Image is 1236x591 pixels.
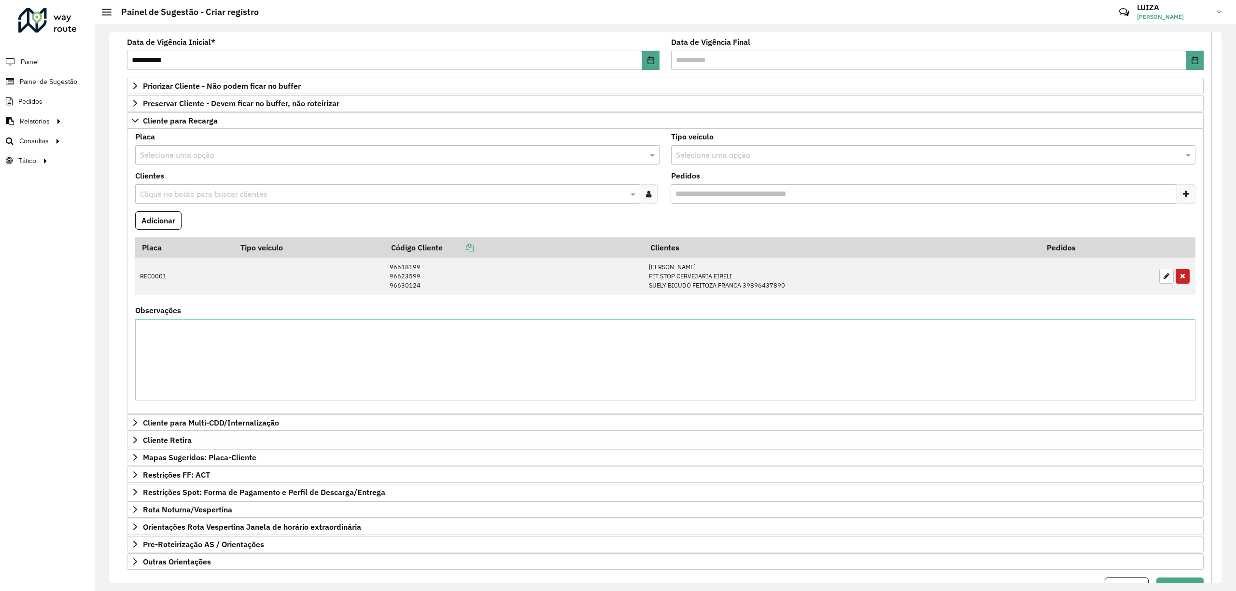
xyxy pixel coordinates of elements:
[671,36,750,48] label: Data de Vigência Final
[127,112,1204,129] a: Cliente para Recarga
[385,258,644,295] td: 96618199 96623599 96630124
[127,519,1204,535] a: Orientações Rota Vespertina Janela de horário extraordinária
[143,419,279,426] span: Cliente para Multi-CDD/Internalização
[127,78,1204,94] a: Priorizar Cliente - Não podem ficar no buffer
[127,484,1204,500] a: Restrições Spot: Forma de Pagamento e Perfil de Descarga/Entrega
[127,449,1204,466] a: Mapas Sugeridos: Placa-Cliente
[143,523,361,531] span: Orientações Rota Vespertina Janela de horário extraordinária
[143,506,232,513] span: Rota Noturna/Vespertina
[20,116,50,126] span: Relatórios
[1040,237,1154,258] th: Pedidos
[127,36,215,48] label: Data de Vigência Inicial
[112,7,259,17] h2: Painel de Sugestão - Criar registro
[127,129,1204,413] div: Cliente para Recarga
[143,454,256,461] span: Mapas Sugeridos: Placa-Cliente
[671,170,700,181] label: Pedidos
[143,436,192,444] span: Cliente Retira
[1114,2,1135,23] a: Contato Rápido
[143,99,339,107] span: Preservar Cliente - Devem ficar no buffer, não roteirizar
[18,156,36,166] span: Tático
[642,51,660,70] button: Choose Date
[20,77,77,87] span: Painel de Sugestão
[135,258,234,295] td: REC0001
[1137,13,1209,21] span: [PERSON_NAME]
[143,117,218,124] span: Cliente para Recarga
[644,237,1040,258] th: Clientes
[1137,3,1209,12] h3: LUIZA
[127,95,1204,111] a: Preservar Cliente - Devem ficar no buffer, não roteirizar
[1186,51,1204,70] button: Choose Date
[135,131,155,142] label: Placa
[135,304,181,316] label: Observações
[234,237,384,258] th: Tipo veículo
[143,558,211,565] span: Outras Orientações
[385,237,644,258] th: Código Cliente
[135,211,182,230] button: Adicionar
[127,553,1204,570] a: Outras Orientações
[135,237,234,258] th: Placa
[19,136,49,146] span: Consultas
[644,258,1040,295] td: [PERSON_NAME] PIT STOP CERVEJARIA EIRELI SUELY BICUDO FEITOZA FRANCA 39896437890
[127,536,1204,552] a: Pre-Roteirização AS / Orientações
[143,540,264,548] span: Pre-Roteirização AS / Orientações
[127,432,1204,448] a: Cliente Retira
[143,82,301,90] span: Priorizar Cliente - Não podem ficar no buffer
[21,57,39,67] span: Painel
[143,488,385,496] span: Restrições Spot: Forma de Pagamento e Perfil de Descarga/Entrega
[18,96,42,107] span: Pedidos
[135,170,164,181] label: Clientes
[443,243,474,252] a: Copiar
[127,414,1204,431] a: Cliente para Multi-CDD/Internalização
[127,501,1204,518] a: Rota Noturna/Vespertina
[127,467,1204,483] a: Restrições FF: ACT
[143,471,210,479] span: Restrições FF: ACT
[671,131,714,142] label: Tipo veículo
